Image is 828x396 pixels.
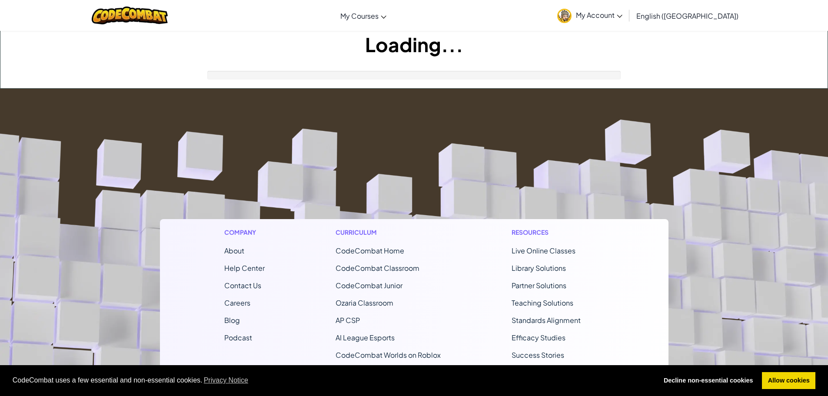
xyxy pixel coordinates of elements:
a: Efficacy Studies [512,333,565,342]
a: Blog [224,316,240,325]
h1: Curriculum [336,228,441,237]
span: My Courses [340,11,379,20]
a: Partner Solutions [512,281,566,290]
h1: Company [224,228,265,237]
a: CodeCombat Worlds on Roblox [336,350,441,359]
a: Live Online Classes [512,246,575,255]
a: Podcast [224,333,252,342]
a: AP CSP [336,316,360,325]
span: Contact Us [224,281,261,290]
a: Teaching Solutions [512,298,573,307]
a: My Courses [336,4,391,27]
a: Ozaria Classroom [336,298,393,307]
a: English ([GEOGRAPHIC_DATA]) [632,4,743,27]
img: avatar [557,9,572,23]
span: CodeCombat uses a few essential and non-essential cookies. [13,374,651,387]
span: My Account [576,10,622,20]
a: deny cookies [658,372,759,389]
a: learn more about cookies [203,374,250,387]
a: About [224,246,244,255]
img: CodeCombat logo [92,7,168,24]
a: Help Center [224,263,265,273]
a: allow cookies [762,372,815,389]
span: English ([GEOGRAPHIC_DATA]) [636,11,738,20]
span: CodeCombat Home [336,246,404,255]
a: Success Stories [512,350,564,359]
a: Library Solutions [512,263,566,273]
a: AI League Esports [336,333,395,342]
a: Standards Alignment [512,316,581,325]
a: Careers [224,298,250,307]
a: CodeCombat Classroom [336,263,419,273]
a: CodeCombat Junior [336,281,402,290]
h1: Loading... [0,31,828,58]
h1: Resources [512,228,604,237]
a: My Account [553,2,627,29]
